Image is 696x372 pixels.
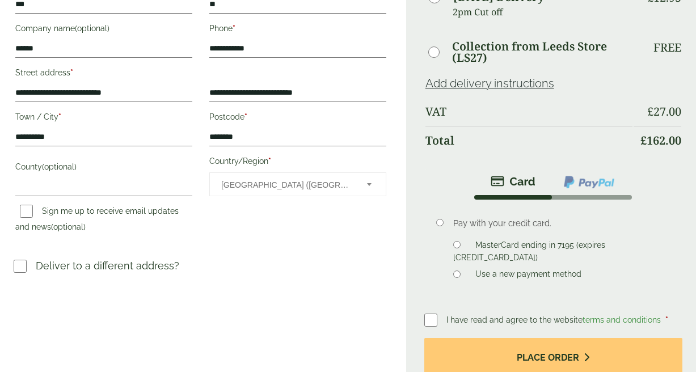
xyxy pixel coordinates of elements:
[268,157,271,166] abbr: required
[233,24,235,33] abbr: required
[665,315,668,324] abbr: required
[244,112,247,121] abbr: required
[209,109,386,128] label: Postcode
[425,98,632,125] th: VAT
[15,65,192,84] label: Street address
[58,112,61,121] abbr: required
[36,258,179,273] p: Deliver to a different address?
[452,41,632,64] label: Collection from Leeds Store (LS27)
[647,104,653,119] span: £
[446,315,663,324] span: I have read and agree to the website
[51,222,86,231] span: (optional)
[15,206,179,235] label: Sign me up to receive email updates and news
[563,175,615,189] img: ppcp-gateway.png
[425,77,554,90] a: Add delivery instructions
[653,41,681,54] p: Free
[647,104,681,119] bdi: 27.00
[453,3,632,20] p: 2pm Cut off
[209,172,386,196] span: Country/Region
[42,162,77,171] span: (optional)
[453,217,665,230] p: Pay with your credit card.
[15,20,192,40] label: Company name
[15,109,192,128] label: Town / City
[640,133,647,148] span: £
[453,240,605,265] label: MasterCard ending in 7195 (expires [CREDIT_CARD_DATA])
[209,153,386,172] label: Country/Region
[471,269,586,282] label: Use a new payment method
[640,133,681,148] bdi: 162.00
[209,20,386,40] label: Phone
[75,24,109,33] span: (optional)
[70,68,73,77] abbr: required
[221,173,352,197] span: United Kingdom (UK)
[583,315,661,324] a: terms and conditions
[425,126,632,154] th: Total
[15,159,192,178] label: County
[491,175,535,188] img: stripe.png
[20,205,33,218] input: Sign me up to receive email updates and news(optional)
